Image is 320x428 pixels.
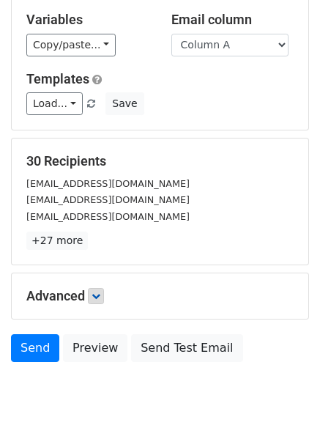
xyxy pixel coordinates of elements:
small: [EMAIL_ADDRESS][DOMAIN_NAME] [26,178,190,189]
small: [EMAIL_ADDRESS][DOMAIN_NAME] [26,211,190,222]
a: Send Test Email [131,334,242,362]
a: Preview [63,334,127,362]
a: +27 more [26,232,88,250]
button: Save [105,92,144,115]
a: Templates [26,71,89,86]
a: Copy/paste... [26,34,116,56]
h5: Email column [171,12,294,28]
a: Load... [26,92,83,115]
h5: Advanced [26,288,294,304]
a: Send [11,334,59,362]
h5: Variables [26,12,149,28]
small: [EMAIL_ADDRESS][DOMAIN_NAME] [26,194,190,205]
h5: 30 Recipients [26,153,294,169]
